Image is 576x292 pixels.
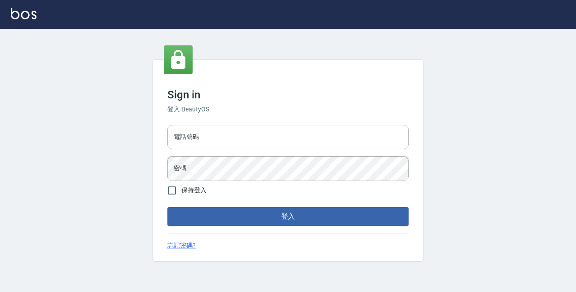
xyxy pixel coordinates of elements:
[167,88,409,101] h3: Sign in
[11,8,36,19] img: Logo
[167,105,409,114] h6: 登入 BeautyOS
[167,207,409,226] button: 登入
[181,186,207,195] span: 保持登入
[167,241,196,250] a: 忘記密碼?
